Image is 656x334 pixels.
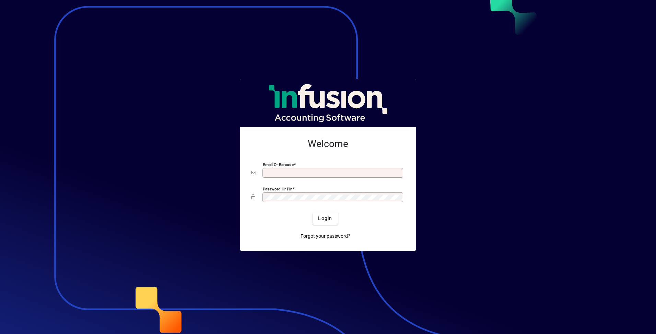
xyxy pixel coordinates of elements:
a: Forgot your password? [298,230,353,243]
button: Login [313,212,338,225]
h2: Welcome [251,138,405,150]
span: Login [318,215,332,222]
mat-label: Email or Barcode [263,162,294,167]
mat-label: Password or Pin [263,186,292,191]
span: Forgot your password? [301,233,350,240]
